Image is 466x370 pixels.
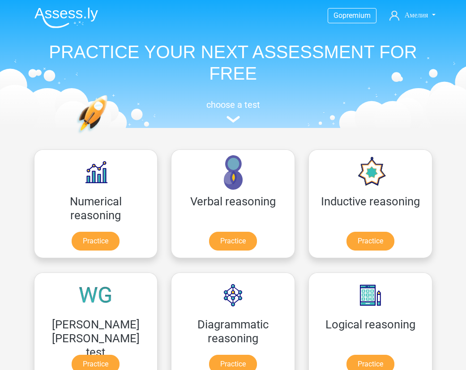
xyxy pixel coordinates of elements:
[227,116,240,123] img: assessment
[27,99,439,123] a: choose a test
[72,232,120,251] a: Practice
[328,9,376,21] a: Gopremium
[34,7,98,28] img: Assessly
[342,11,371,20] span: premium
[386,10,439,21] a: Амелия
[333,11,342,20] span: Go
[27,41,439,84] h1: PRACTICE YOUR NEXT ASSESSMENT FOR FREE
[77,95,142,176] img: practice
[209,232,257,251] a: Practice
[405,11,428,19] span: Амелия
[27,99,439,110] h5: choose a test
[346,232,394,251] a: Practice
